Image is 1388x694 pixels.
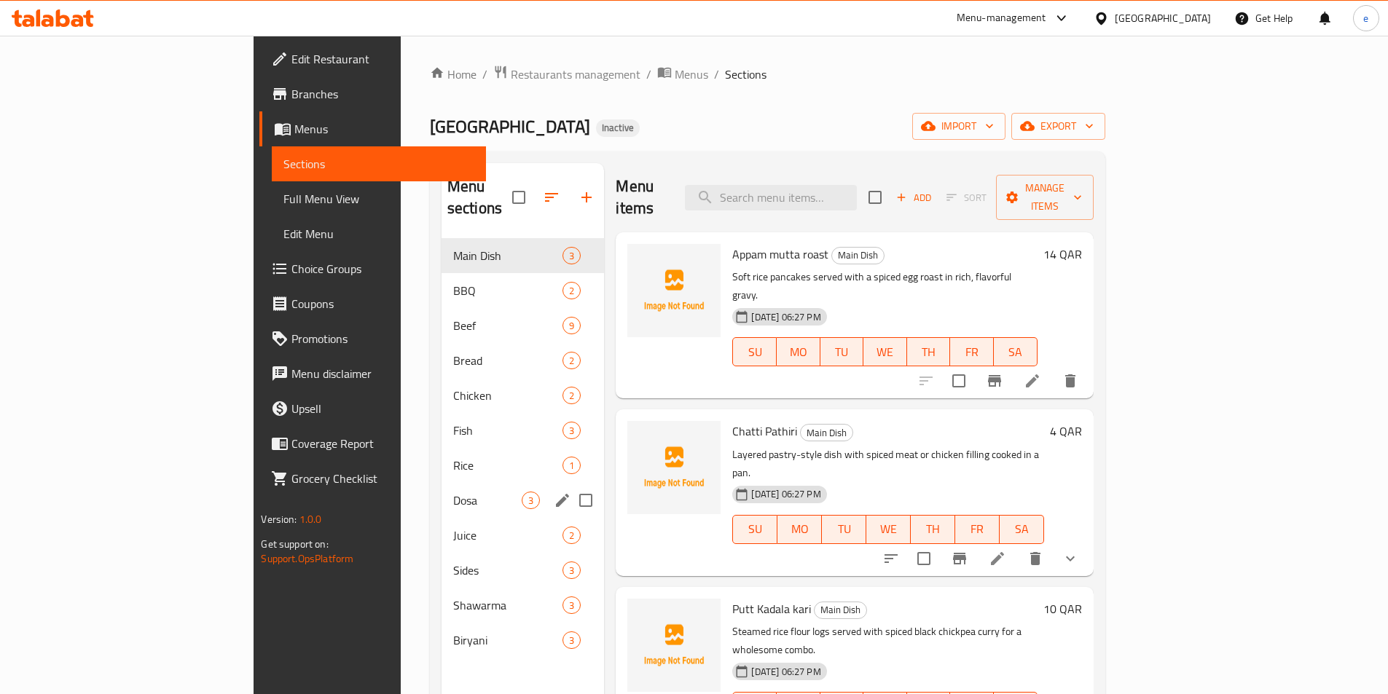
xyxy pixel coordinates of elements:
[259,391,485,426] a: Upsell
[563,389,580,403] span: 2
[291,435,474,452] span: Coverage Report
[783,518,816,540] span: MO
[453,596,563,614] span: Shawarma
[732,337,776,366] button: SU
[562,527,581,544] div: items
[453,561,563,579] span: Sides
[1043,244,1082,264] h6: 14 QAR
[996,175,1094,220] button: Manage items
[745,310,826,324] span: [DATE] 06:27 PM
[745,487,826,501] span: [DATE] 06:27 PM
[563,634,580,647] span: 3
[442,378,605,413] div: Chicken2
[913,342,945,363] span: TH
[291,50,474,68] span: Edit Restaurant
[283,225,474,242] span: Edit Menu
[562,457,581,474] div: items
[675,66,708,83] span: Menus
[596,122,640,134] span: Inactive
[453,527,563,544] span: Juice
[259,356,485,391] a: Menu disclaimer
[732,420,797,442] span: Chatti Pathiri
[291,400,474,417] span: Upsell
[291,330,474,347] span: Promotions
[872,518,905,540] span: WE
[563,459,580,473] span: 1
[732,598,811,620] span: Putt Kadala kari
[937,186,996,209] span: Select section first
[627,421,721,514] img: Chatti Pathiri
[442,448,605,483] div: Rice1
[291,85,474,103] span: Branches
[685,185,857,210] input: search
[956,342,988,363] span: FR
[1062,550,1079,567] svg: Show Choices
[944,366,974,396] span: Select to update
[942,541,977,576] button: Branch-specific-item
[801,425,852,441] span: Main Dish
[866,515,911,544] button: WE
[627,244,721,337] img: Appam mutta roast
[832,247,884,264] span: Main Dish
[453,492,522,509] span: Dosa
[563,249,580,263] span: 3
[745,665,826,679] span: [DATE] 06:27 PM
[453,317,563,334] span: Beef
[259,251,485,286] a: Choice Groups
[1011,113,1105,140] button: export
[924,117,994,135] span: import
[552,489,573,511] button: edit
[291,470,474,487] span: Grocery Checklist
[453,247,563,264] span: Main Dish
[800,424,853,441] div: Main Dish
[890,186,937,209] span: Add item
[261,549,353,568] a: Support.OpsPlatform
[989,550,1006,567] a: Edit menu item
[562,631,581,649] div: items
[1043,599,1082,619] h6: 10 QAR
[777,515,822,544] button: MO
[860,182,890,213] span: Select section
[911,515,955,544] button: TH
[994,337,1038,366] button: SA
[831,247,885,264] div: Main Dish
[453,422,563,439] span: Fish
[814,602,867,619] div: Main Dish
[616,176,667,219] h2: Menu items
[453,631,563,649] span: Biryani
[522,492,540,509] div: items
[874,541,909,576] button: sort-choices
[1000,515,1044,544] button: SA
[828,518,860,540] span: TU
[1018,541,1053,576] button: delete
[863,337,907,366] button: WE
[725,66,766,83] span: Sections
[815,602,866,618] span: Main Dish
[1050,421,1082,441] h6: 4 QAR
[562,282,581,299] div: items
[442,623,605,658] div: Biryani3
[1363,10,1368,26] span: e
[442,413,605,448] div: Fish3
[534,180,569,215] span: Sort sections
[453,387,563,404] span: Chicken
[627,599,721,692] img: Putt Kadala kari
[259,461,485,496] a: Grocery Checklist
[1053,541,1088,576] button: show more
[563,319,580,333] span: 9
[950,337,994,366] button: FR
[732,268,1037,304] p: Soft rice pancakes served with a spiced egg roast in rich, flavorful gravy.
[562,317,581,334] div: items
[732,515,777,544] button: SU
[261,510,297,529] span: Version:
[563,564,580,577] span: 3
[493,65,640,84] a: Restaurants management
[714,66,719,83] li: /
[283,155,474,173] span: Sections
[1008,179,1082,216] span: Manage items
[442,553,605,588] div: Sides3
[442,308,605,343] div: Beef9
